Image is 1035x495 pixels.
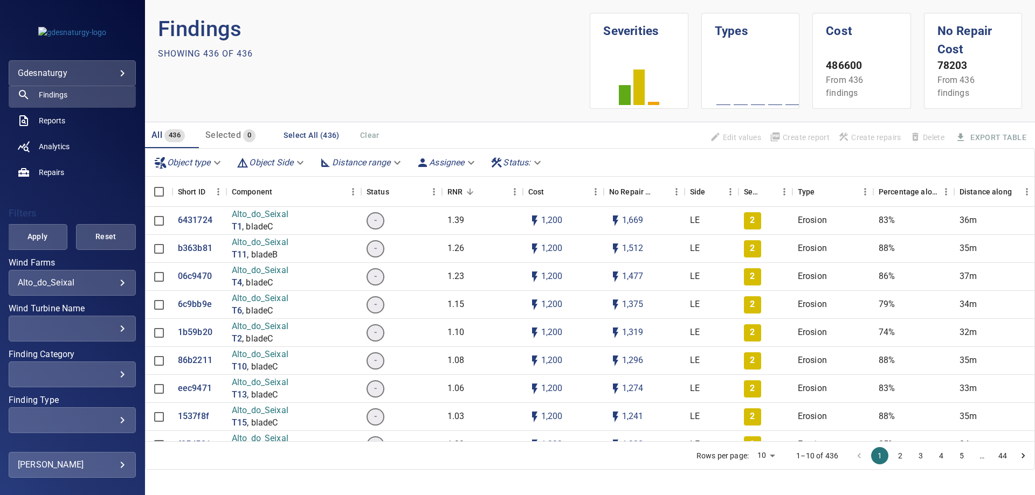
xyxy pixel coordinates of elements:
[622,242,644,255] p: 1,512
[232,305,242,317] p: T6
[368,214,383,227] span: -
[9,60,136,86] div: gdesnaturgy
[232,389,247,401] a: T13
[442,177,523,207] div: RNR
[750,326,755,339] p: 2
[232,361,247,373] a: T10
[849,447,1033,464] nav: pagination navigation
[792,177,873,207] div: Type
[668,184,685,200] button: Menu
[226,177,361,207] div: Component
[960,326,977,339] p: 32m
[368,242,383,255] span: -
[960,354,977,367] p: 35m
[798,214,827,227] p: Erosion
[796,450,838,461] p: 1–10 of 436
[447,326,465,339] p: 1.10
[750,298,755,311] p: 2
[528,214,541,227] svg: Auto cost
[332,157,390,168] em: Distance range
[826,75,863,98] span: From 436 findings
[622,438,644,451] p: 1,223
[960,410,977,423] p: 35m
[750,242,755,255] p: 2
[178,354,212,367] a: 86b2211
[873,177,954,207] div: Percentage along
[953,447,970,464] button: Go to page 5
[76,224,136,250] button: Reset
[541,298,563,311] p: 1,200
[158,13,590,45] p: Findings
[9,316,136,341] div: Wind Turbine Name
[879,382,895,395] p: 83%
[798,177,815,207] div: Type
[150,153,228,172] div: Object type
[9,350,136,359] label: Finding Category
[368,270,383,283] span: -
[609,354,622,367] svg: Auto impact
[528,177,544,207] div: The base labour and equipment costs to repair the finding. Does not include the loss of productio...
[528,242,541,255] svg: Auto cost
[232,249,247,261] p: T11
[798,354,827,367] p: Erosion
[826,13,897,40] h1: Cost
[541,410,563,423] p: 1,200
[272,184,287,199] button: Sort
[9,108,136,134] a: reports noActive
[1015,447,1032,464] button: Go to next page
[242,277,273,289] p: , bladeC
[776,184,792,200] button: Menu
[857,184,873,200] button: Menu
[9,159,136,185] a: repairs noActive
[690,270,700,283] p: LE
[960,382,977,395] p: 33m
[178,270,212,283] a: 06c9470
[232,433,288,445] p: Alto_do_Seixal
[164,129,185,142] span: 436
[622,214,644,227] p: 1,669
[158,47,253,60] p: Showing 436 of 436
[938,184,954,200] button: Menu
[609,177,653,207] div: Projected additional costs incurred by waiting 1 year to repair. This is a function of possible i...
[210,184,226,200] button: Menu
[750,382,755,395] p: 2
[232,277,242,289] a: T4
[609,438,622,451] svg: Auto impact
[798,242,827,255] p: Erosion
[178,438,211,451] a: f25d501
[232,153,310,172] div: Object Side
[541,382,563,395] p: 1,200
[1019,184,1035,200] button: Menu
[232,333,242,345] a: T2
[879,438,895,451] p: 85%
[690,214,700,227] p: LE
[690,326,700,339] p: LE
[912,447,929,464] button: Go to page 3
[9,361,136,387] div: Finding Category
[744,177,761,207] div: Severity
[609,214,622,227] svg: Auto impact
[960,177,1012,207] div: Distance along
[178,410,209,423] p: 1537f8f
[604,177,685,207] div: No Repair Cost
[541,354,563,367] p: 1,200
[879,177,938,207] div: Percentage along
[750,270,755,283] p: 2
[609,242,622,255] svg: Auto impact
[89,230,122,243] span: Reset
[834,128,906,147] span: Apply the latest inspection filter to create repairs
[739,177,792,207] div: Severity
[18,277,127,288] div: Alto_do_Seixal
[447,438,465,451] p: 1.02
[178,326,212,339] p: 1b59b20
[798,326,827,339] p: Erosion
[315,153,408,172] div: Distance range
[528,298,541,311] svg: Auto cost
[690,354,700,367] p: LE
[960,242,977,255] p: 35m
[389,184,404,199] button: Sort
[937,75,975,98] span: From 436 findings
[960,214,977,227] p: 36m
